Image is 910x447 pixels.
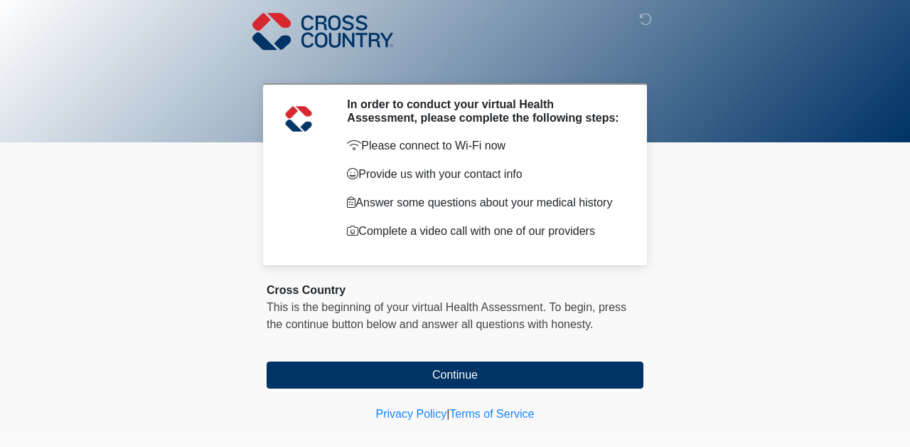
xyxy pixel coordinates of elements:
a: Privacy Policy [376,408,447,420]
p: Please connect to Wi-Fi now [347,137,622,154]
img: Cross Country Logo [252,11,393,52]
p: Complete a video call with one of our providers [347,223,622,240]
button: Continue [267,362,643,389]
img: Agent Avatar [277,98,320,140]
a: | [446,408,449,420]
a: Terms of Service [449,408,534,420]
h1: ‎ ‎ ‎ [256,51,654,78]
h2: In order to conduct your virtual Health Assessment, please complete the following steps: [347,98,622,125]
span: press the continue button below and answer all questions with honesty. [267,301,626,330]
p: Answer some questions about your medical history [347,194,622,211]
span: This is the beginning of your virtual Health Assessment. [267,301,546,313]
span: To begin, [550,301,599,313]
div: Cross Country [267,282,643,299]
p: Provide us with your contact info [347,166,622,183]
